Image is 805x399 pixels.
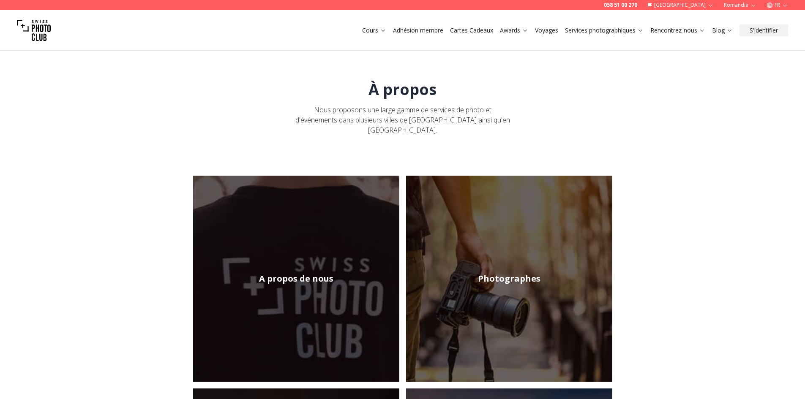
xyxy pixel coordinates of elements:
a: Voyages [535,26,558,35]
a: Awards [500,26,528,35]
button: Services photographiques [562,24,647,36]
h1: À propos [368,81,437,98]
img: Réserver un photographe [406,176,612,382]
button: Blog [709,24,736,36]
h2: A propos de nous [259,273,333,285]
a: Rencontrez-nous [650,26,705,35]
img: Réserver un photographe [193,176,399,382]
h2: Photographes [478,273,540,285]
a: Cartes Cadeaux [450,26,493,35]
a: 058 51 00 270 [604,2,637,8]
a: Blog [712,26,733,35]
button: Adhésion membre [390,24,447,36]
a: Cours [362,26,386,35]
a: Photographes [406,176,612,382]
a: A propos de nous [193,176,399,382]
button: Cartes Cadeaux [447,24,497,36]
button: Rencontrez-nous [647,24,709,36]
span: Nous proposons une large gamme de services de photo et d'événements dans plusieurs villes de [GEO... [295,105,510,135]
a: Services photographiques [565,26,644,35]
a: Adhésion membre [393,26,443,35]
button: Cours [359,24,390,36]
img: Swiss photo club [17,14,51,47]
button: Awards [497,24,532,36]
button: S'identifier [740,24,788,36]
button: Voyages [532,24,562,36]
